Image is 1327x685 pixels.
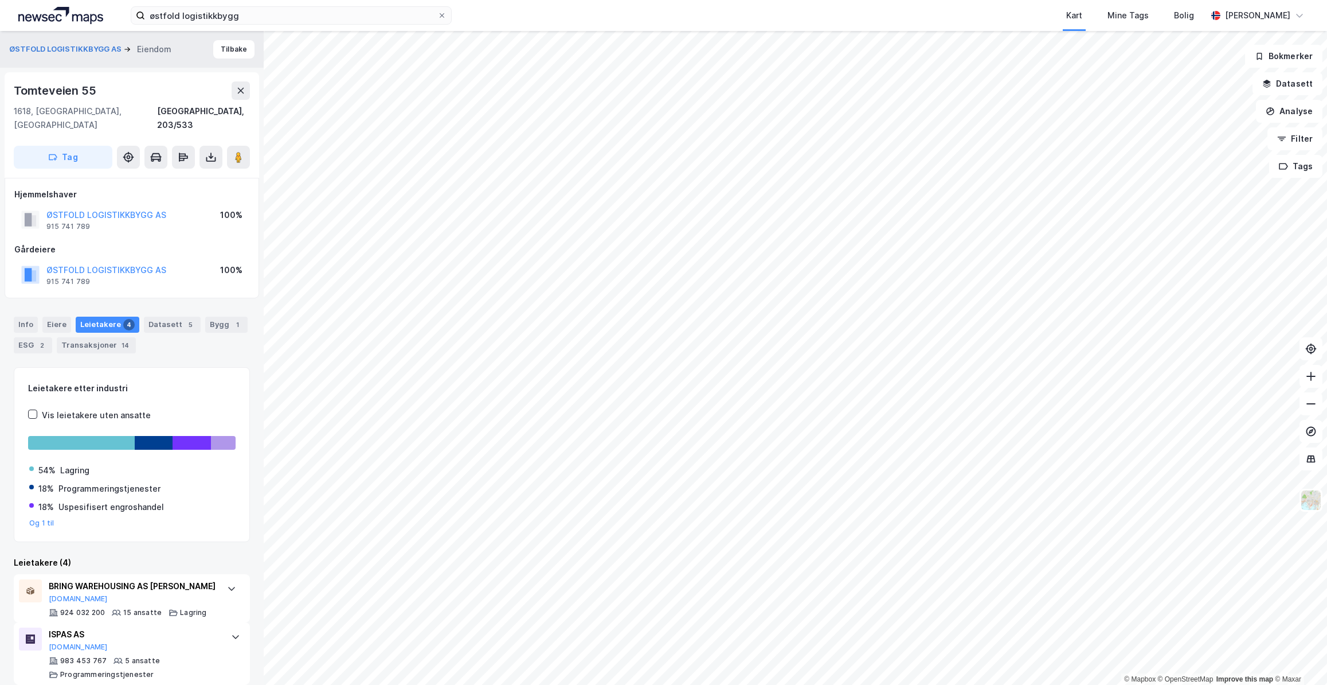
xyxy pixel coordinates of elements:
button: Bokmerker [1245,45,1322,68]
a: Improve this map [1216,675,1273,683]
div: 54% [38,464,56,477]
div: Vis leietakere uten ansatte [42,408,151,422]
div: 915 741 789 [46,222,90,231]
button: Analyse [1256,100,1322,123]
button: [DOMAIN_NAME] [49,643,108,652]
div: 100% [220,263,242,277]
button: ØSTFOLD LOGISTIKKBYGG AS [9,44,124,55]
div: Lagring [180,608,206,617]
div: Bygg [205,317,248,333]
button: Tag [14,146,112,169]
div: 983 453 767 [60,656,107,665]
div: Leietakere etter industri [28,382,236,395]
div: Transaksjoner [57,337,136,353]
div: 15 ansatte [123,608,162,617]
div: 924 032 200 [60,608,105,617]
div: ISPAS AS [49,628,220,641]
div: 18% [38,500,54,514]
div: 1618, [GEOGRAPHIC_DATA], [GEOGRAPHIC_DATA] [14,104,157,132]
div: 18% [38,482,54,496]
div: 915 741 789 [46,277,90,286]
div: Eiendom [137,42,171,56]
button: Og 1 til [29,519,54,528]
button: Datasett [1252,72,1322,95]
div: Programmeringstjenester [58,482,161,496]
div: Bolig [1174,9,1194,22]
div: Leietakere (4) [14,556,250,570]
div: Datasett [144,317,201,333]
div: 5 ansatte [125,656,160,665]
div: 14 [119,340,131,351]
img: Z [1300,489,1322,511]
input: Søk på adresse, matrikkel, gårdeiere, leietakere eller personer [145,7,437,24]
button: Tilbake [213,40,255,59]
iframe: Chat Widget [1270,630,1327,685]
div: Programmeringstjenester [60,670,154,679]
div: Lagring [60,464,89,477]
img: logo.a4113a55bc3d86da70a041830d287a7e.svg [18,7,103,24]
div: Hjemmelshaver [14,188,249,201]
div: [PERSON_NAME] [1225,9,1290,22]
div: 5 [185,319,196,330]
div: Eiere [42,317,71,333]
div: Kart [1066,9,1082,22]
div: 2 [36,340,48,351]
div: Leietakere [76,317,139,333]
div: Gårdeiere [14,243,249,256]
div: Mine Tags [1107,9,1149,22]
button: Filter [1267,127,1322,150]
div: 4 [123,319,135,330]
a: Mapbox [1124,675,1156,683]
div: BRING WAREHOUSING AS [PERSON_NAME] [49,579,216,593]
div: Info [14,317,38,333]
div: Uspesifisert engroshandel [58,500,164,514]
div: [GEOGRAPHIC_DATA], 203/533 [157,104,250,132]
a: OpenStreetMap [1158,675,1214,683]
button: [DOMAIN_NAME] [49,594,108,604]
div: ESG [14,337,52,353]
div: Tomteveien 55 [14,81,98,100]
button: Tags [1269,155,1322,178]
div: 100% [220,208,242,222]
div: 1 [232,319,243,330]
